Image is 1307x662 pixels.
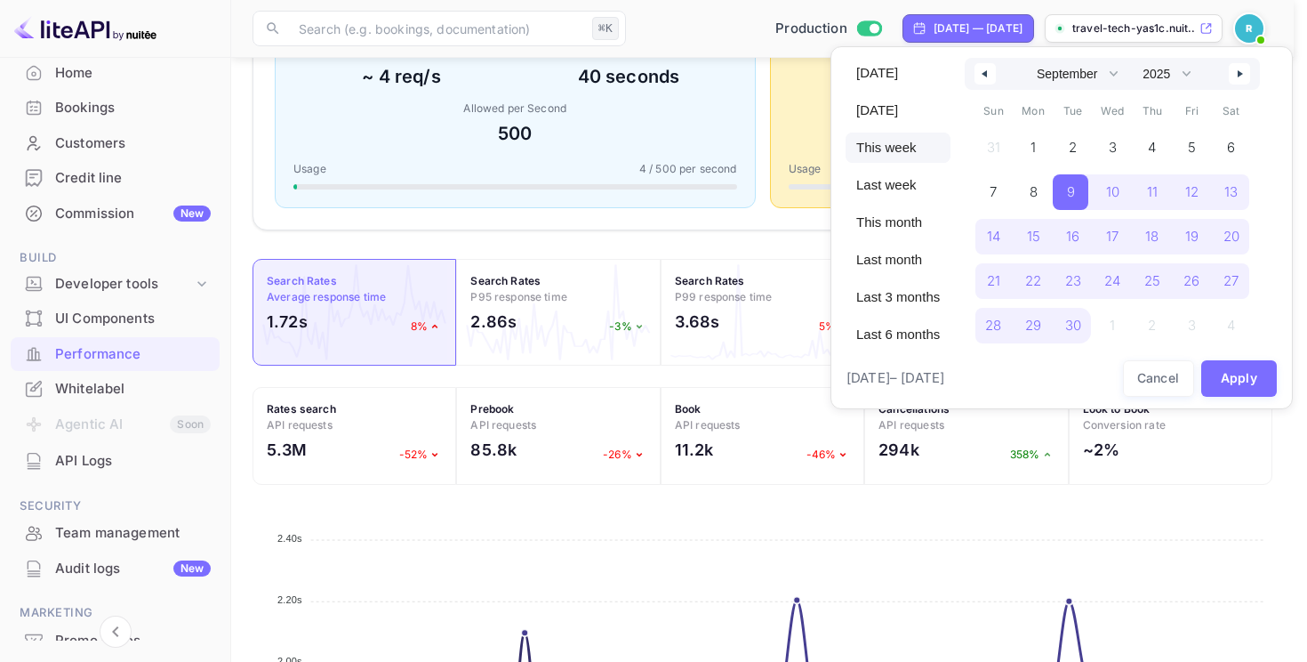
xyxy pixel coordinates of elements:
span: Sat [1212,97,1252,125]
span: 21 [987,265,1000,297]
button: [DATE] [846,58,950,88]
button: 9 [1053,170,1093,206]
span: 25 [1144,265,1160,297]
button: 20 [1212,214,1252,250]
button: 13 [1212,170,1252,206]
button: 28 [974,303,1014,339]
button: 3 [1093,125,1133,161]
span: 17 [1106,221,1119,253]
button: 25 [1132,259,1172,295]
button: 18 [1132,214,1172,250]
span: 8 [1030,176,1038,208]
button: Last 6 months [846,319,950,350]
button: 22 [1014,259,1054,295]
button: This month [846,207,950,238]
span: 5 [1188,132,1196,164]
button: 21 [974,259,1014,295]
span: 27 [1223,265,1239,297]
button: 5 [1172,125,1212,161]
span: 18 [1145,221,1159,253]
span: 6 [1227,132,1235,164]
span: 1 [1030,132,1036,164]
button: 27 [1212,259,1252,295]
button: 10 [1093,170,1133,206]
button: 15 [1014,214,1054,250]
span: 26 [1183,265,1199,297]
span: Fri [1172,97,1212,125]
button: 16 [1053,214,1093,250]
span: 22 [1025,265,1041,297]
button: 12 [1172,170,1212,206]
span: 16 [1066,221,1079,253]
button: 4 [1132,125,1172,161]
button: Apply [1201,360,1278,397]
button: 23 [1053,259,1093,295]
span: Sun [974,97,1014,125]
span: Tue [1053,97,1093,125]
span: 20 [1223,221,1239,253]
span: 24 [1104,265,1120,297]
span: 2 [1069,132,1077,164]
span: [DATE] – [DATE] [846,368,944,389]
span: Thu [1132,97,1172,125]
button: Last week [846,170,950,200]
span: 23 [1065,265,1081,297]
button: 24 [1093,259,1133,295]
span: 29 [1025,310,1041,342]
span: Mon [1014,97,1054,125]
button: 2 [1053,125,1093,161]
button: 29 [1014,303,1054,339]
span: 11 [1147,176,1158,208]
button: 19 [1172,214,1212,250]
span: Wed [1093,97,1133,125]
button: 30 [1053,303,1093,339]
span: 10 [1106,176,1119,208]
span: 15 [1027,221,1040,253]
button: 26 [1172,259,1212,295]
span: 13 [1224,176,1238,208]
span: 14 [987,221,1000,253]
button: 1 [1014,125,1054,161]
button: 6 [1212,125,1252,161]
button: 8 [1014,170,1054,206]
span: 30 [1065,310,1081,342]
span: 19 [1185,221,1199,253]
span: 7 [990,176,997,208]
span: 9 [1067,176,1075,208]
button: 17 [1093,214,1133,250]
button: Last month [846,245,950,275]
span: 12 [1185,176,1199,208]
span: 28 [985,310,1001,342]
button: Last 3 months [846,282,950,312]
button: 14 [974,214,1014,250]
button: 7 [974,170,1014,206]
button: 11 [1132,170,1172,206]
span: 3 [1109,132,1117,164]
span: 4 [1148,132,1156,164]
button: Cancel [1123,360,1194,397]
button: This week [846,133,950,163]
button: [DATE] [846,95,950,125]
